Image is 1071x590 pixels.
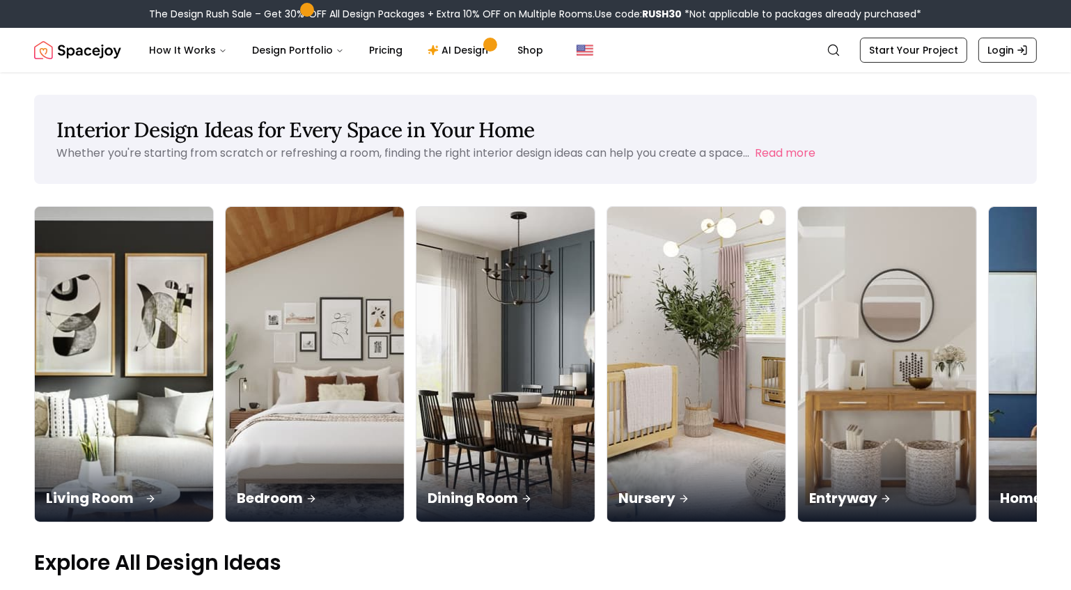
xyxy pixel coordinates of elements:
[138,36,238,64] button: How It Works
[797,206,977,522] a: EntrywayEntryway
[138,36,554,64] nav: Main
[607,207,785,522] img: Nursery
[34,36,121,64] a: Spacejoy
[416,207,595,522] img: Dining Room
[595,7,682,21] span: Use code:
[46,488,202,508] p: Living Room
[34,36,121,64] img: Spacejoy Logo
[56,117,1015,142] h1: Interior Design Ideas for Every Space in Your Home
[643,7,682,21] b: RUSH30
[34,550,1037,575] p: Explore All Design Ideas
[241,36,355,64] button: Design Portfolio
[755,145,815,162] button: Read more
[860,38,967,63] a: Start Your Project
[31,199,218,530] img: Living Room
[978,38,1037,63] a: Login
[56,145,749,161] p: Whether you're starting from scratch or refreshing a room, finding the right interior design idea...
[225,206,405,522] a: BedroomBedroom
[682,7,922,21] span: *Not applicable to packages already purchased*
[416,36,503,64] a: AI Design
[798,207,976,522] img: Entryway
[607,206,786,522] a: NurseryNursery
[150,7,922,21] div: The Design Rush Sale – Get 30% OFF All Design Packages + Extra 10% OFF on Multiple Rooms.
[358,36,414,64] a: Pricing
[577,42,593,59] img: United States
[506,36,554,64] a: Shop
[428,488,584,508] p: Dining Room
[416,206,595,522] a: Dining RoomDining Room
[34,206,214,522] a: Living RoomLiving Room
[34,28,1037,72] nav: Global
[809,488,965,508] p: Entryway
[618,488,774,508] p: Nursery
[226,207,404,522] img: Bedroom
[237,488,393,508] p: Bedroom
